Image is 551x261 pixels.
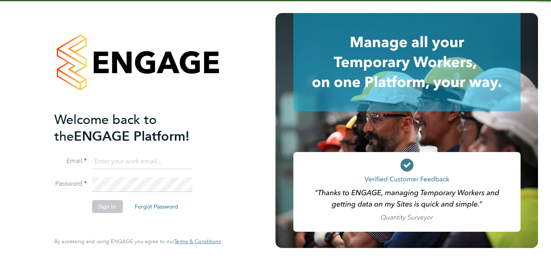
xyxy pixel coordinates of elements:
span: Welcome back to the [54,112,157,144]
h2: ENGAGE Platform! [54,111,213,145]
a: Terms & Conditions [174,238,221,245]
span: By accessing and using ENGAGE you agree to our [54,238,221,245]
label: Password [54,180,87,188]
button: Forgot Password [128,200,185,213]
input: Enter your work email... [92,154,192,169]
button: Sign In [92,200,123,213]
span: Terms & Conditions [174,238,221,245]
label: Email [54,157,87,165]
